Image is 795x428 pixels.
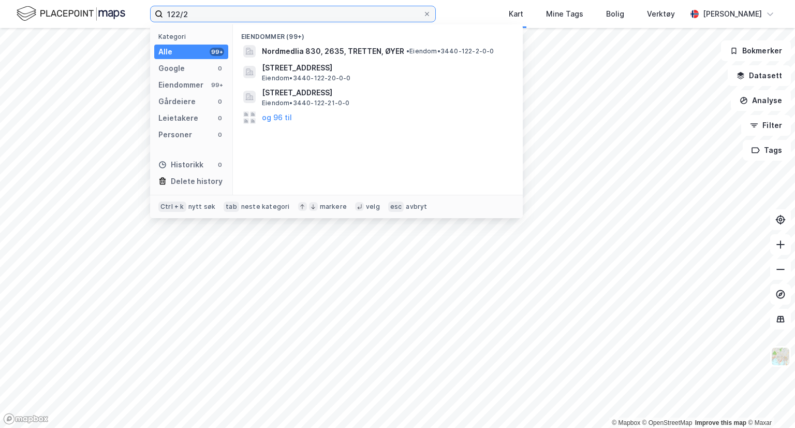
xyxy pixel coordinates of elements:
div: 0 [216,64,224,73]
button: Bokmerker [721,40,791,61]
div: Verktøy [647,8,675,20]
div: Eiendommer (99+) [233,24,523,43]
button: og 96 til [262,111,292,124]
div: 99+ [210,48,224,56]
input: Søk på adresse, matrikkel, gårdeiere, leietakere eller personer [163,6,423,22]
div: Bolig [606,8,624,20]
span: • [406,47,409,55]
span: Eiendom • 3440-122-21-0-0 [262,99,350,107]
a: Mapbox homepage [3,413,49,425]
div: Personer [158,129,192,141]
div: 0 [216,161,224,169]
div: 0 [216,114,224,122]
div: avbryt [406,203,427,211]
div: velg [366,203,380,211]
a: Mapbox [612,419,640,426]
div: Mine Tags [546,8,583,20]
div: Kategori [158,33,228,40]
span: [STREET_ADDRESS] [262,62,510,74]
img: logo.f888ab2527a4732fd821a326f86c7f29.svg [17,5,125,23]
button: Filter [741,115,791,136]
div: Leietakere [158,112,198,124]
div: 0 [216,131,224,139]
div: Eiendommer [158,79,203,91]
div: [PERSON_NAME] [703,8,762,20]
span: Eiendom • 3440-122-20-0-0 [262,74,351,82]
div: Gårdeiere [158,95,196,108]
div: Ctrl + k [158,202,186,212]
a: OpenStreetMap [642,419,693,426]
div: Historikk [158,159,203,171]
div: Delete history [171,175,223,188]
div: esc [388,202,404,212]
div: markere [320,203,347,211]
button: Analyse [731,90,791,111]
div: 0 [216,97,224,106]
div: neste kategori [241,203,290,211]
iframe: Chat Widget [743,378,795,428]
button: Tags [743,140,791,161]
div: Kontrollprogram for chat [743,378,795,428]
button: Datasett [728,65,791,86]
span: Eiendom • 3440-122-2-0-0 [406,47,494,55]
div: Google [158,62,185,75]
div: Kart [509,8,523,20]
span: Nordmedlia 830, 2635, TRETTEN, ØYER [262,45,404,58]
div: Alle [158,46,172,58]
div: nytt søk [188,203,216,211]
div: tab [224,202,239,212]
a: Improve this map [695,419,746,426]
span: [STREET_ADDRESS] [262,87,510,99]
div: 99+ [210,81,224,89]
img: Z [771,347,790,366]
